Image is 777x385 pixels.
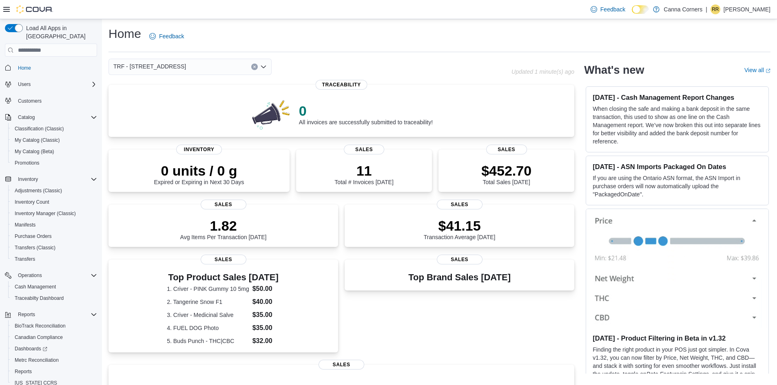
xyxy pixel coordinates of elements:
[16,5,53,13] img: Cova
[8,343,100,354] a: Dashboards
[408,273,511,282] h3: Top Brand Sales [DATE]
[260,64,267,70] button: Open list of options
[316,80,367,90] span: Traceability
[712,4,719,14] span: RR
[167,298,249,306] dt: 2. Tangerine Snow F1
[15,62,97,73] span: Home
[250,98,292,130] img: 0
[176,145,222,154] span: Inventory
[8,157,100,169] button: Promotions
[11,254,97,264] span: Transfers
[108,26,141,42] h1: Home
[11,282,97,292] span: Cash Management
[18,98,42,104] span: Customers
[15,187,62,194] span: Adjustments (Classic)
[2,95,100,107] button: Customers
[15,323,66,329] span: BioTrack Reconciliation
[15,310,97,319] span: Reports
[11,209,97,218] span: Inventory Manager (Classic)
[593,174,762,198] p: If you are using the Ontario ASN format, the ASN Import in purchase orders will now automatically...
[11,321,97,331] span: BioTrack Reconciliation
[15,310,38,319] button: Reports
[15,334,63,341] span: Canadian Compliance
[437,255,483,264] span: Sales
[113,62,186,71] span: TRF - [STREET_ADDRESS]
[766,68,770,73] svg: External link
[15,295,64,301] span: Traceabilty Dashboard
[11,124,67,134] a: Classification (Classic)
[8,231,100,242] button: Purchase Orders
[252,310,280,320] dd: $35.00
[11,243,97,253] span: Transfers (Classic)
[8,366,100,377] button: Reports
[11,367,97,376] span: Reports
[11,243,59,253] a: Transfers (Classic)
[252,323,280,333] dd: $35.00
[2,79,100,90] button: Users
[11,197,53,207] a: Inventory Count
[8,253,100,265] button: Transfers
[600,5,625,13] span: Feedback
[15,199,49,205] span: Inventory Count
[8,332,100,343] button: Canadian Compliance
[8,208,100,219] button: Inventory Manager (Classic)
[15,368,32,375] span: Reports
[15,210,76,217] span: Inventory Manager (Classic)
[2,112,100,123] button: Catalog
[8,123,100,134] button: Classification (Classic)
[15,174,41,184] button: Inventory
[11,355,97,365] span: Metrc Reconciliation
[15,112,97,122] span: Catalog
[15,96,97,106] span: Customers
[11,231,97,241] span: Purchase Orders
[344,145,385,154] span: Sales
[11,367,35,376] a: Reports
[593,163,762,171] h3: [DATE] - ASN Imports Packaged On Dates
[11,135,97,145] span: My Catalog (Classic)
[251,64,258,70] button: Clear input
[18,272,42,279] span: Operations
[15,79,34,89] button: Users
[15,345,47,352] span: Dashboards
[11,293,97,303] span: Traceabilty Dashboard
[159,32,184,40] span: Feedback
[11,147,97,156] span: My Catalog (Beta)
[15,148,54,155] span: My Catalog (Beta)
[15,160,40,166] span: Promotions
[481,163,531,179] p: $452.70
[593,93,762,101] h3: [DATE] - Cash Management Report Changes
[299,103,433,125] div: All invoices are successfully submitted to traceability!
[8,185,100,196] button: Adjustments (Classic)
[2,62,100,73] button: Home
[11,254,38,264] a: Transfers
[11,332,66,342] a: Canadian Compliance
[2,309,100,320] button: Reports
[15,125,64,132] span: Classification (Classic)
[11,355,62,365] a: Metrc Reconciliation
[593,334,762,342] h3: [DATE] - Product Filtering in Beta in v1.32
[180,218,267,240] div: Avg Items Per Transaction [DATE]
[11,197,97,207] span: Inventory Count
[511,68,574,75] p: Updated 1 minute(s) ago
[2,270,100,281] button: Operations
[299,103,433,119] p: 0
[15,79,97,89] span: Users
[8,134,100,146] button: My Catalog (Classic)
[706,4,707,14] p: |
[11,220,97,230] span: Manifests
[11,209,79,218] a: Inventory Manager (Classic)
[11,321,69,331] a: BioTrack Reconciliation
[319,360,364,370] span: Sales
[15,222,35,228] span: Manifests
[646,371,682,377] em: Beta Features
[11,158,43,168] a: Promotions
[11,186,65,196] a: Adjustments (Classic)
[8,293,100,304] button: Traceabilty Dashboard
[334,163,393,179] p: 11
[252,297,280,307] dd: $40.00
[167,273,280,282] h3: Top Product Sales [DATE]
[167,285,249,293] dt: 1. Criver - PINK Gummy 10 5mg
[584,64,644,77] h2: What's new
[18,176,38,183] span: Inventory
[8,320,100,332] button: BioTrack Reconciliation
